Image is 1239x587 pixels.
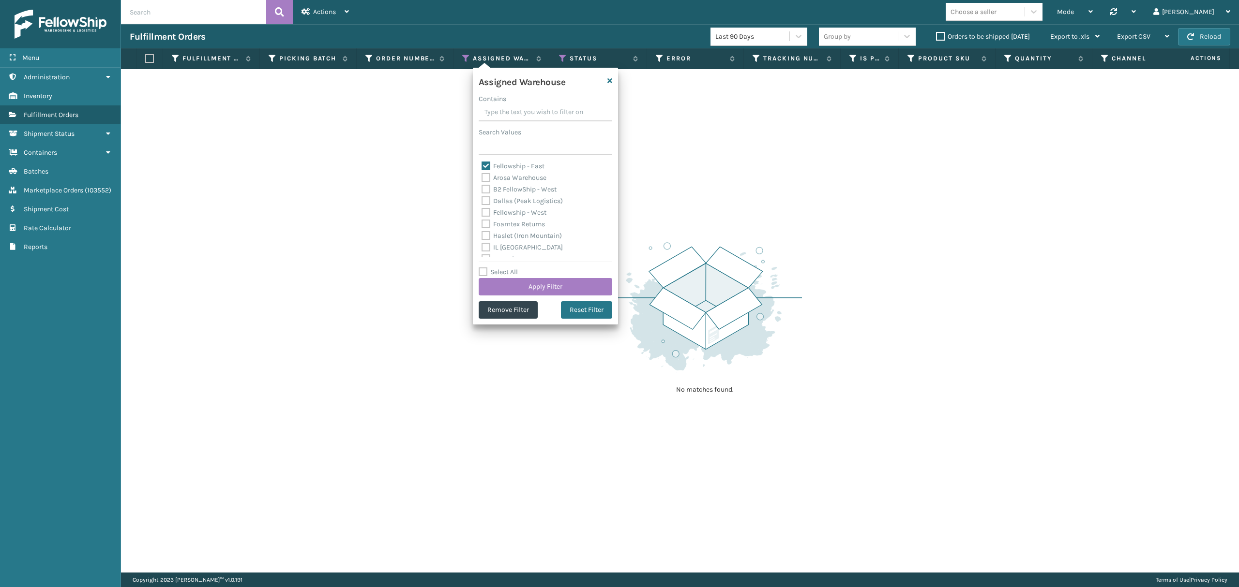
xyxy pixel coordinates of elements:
label: Picking Batch [279,54,338,63]
span: Shipment Status [24,130,75,138]
label: Haslet (Iron Mountain) [482,232,562,240]
label: IL Perris [482,255,517,263]
label: Assigned Warehouse [473,54,531,63]
span: Export to .xls [1050,32,1089,41]
div: | [1156,572,1227,587]
span: ( 103552 ) [85,186,111,194]
label: Order Number [376,54,435,63]
label: Select All [479,268,518,276]
label: Contains [479,94,506,104]
span: Mode [1057,8,1074,16]
p: Copyright 2023 [PERSON_NAME]™ v 1.0.191 [133,572,242,587]
span: Reports [24,243,47,251]
span: Batches [24,167,48,176]
button: Remove Filter [479,301,538,319]
img: logo [15,10,106,39]
span: Actions [313,8,336,16]
span: Containers [24,148,57,157]
h3: Fulfillment Orders [130,31,205,43]
input: Type the text you wish to filter on [479,104,612,121]
label: Arosa Warehouse [482,174,546,182]
button: Reset Filter [561,301,612,319]
div: Group by [824,31,851,42]
label: IL [GEOGRAPHIC_DATA] [482,243,563,251]
label: B2 FellowShip - West [482,185,557,193]
span: Shipment Cost [24,205,69,213]
label: Foamtex Returns [482,220,545,228]
label: Product SKU [918,54,977,63]
label: Error [666,54,725,63]
label: Fellowship - East [482,162,544,170]
h4: Assigned Warehouse [479,73,565,88]
div: Last 90 Days [715,31,790,42]
label: Channel [1112,54,1170,63]
span: Fulfillment Orders [24,111,78,119]
label: Search Values [479,127,521,137]
label: Fellowship - West [482,208,546,217]
span: Administration [24,73,70,81]
label: Quantity [1015,54,1073,63]
label: Fulfillment Order Id [182,54,241,63]
button: Reload [1178,28,1230,45]
span: Rate Calculator [24,224,71,232]
span: Export CSV [1117,32,1150,41]
label: Tracking Number [763,54,822,63]
label: Dallas (Peak Logistics) [482,197,563,205]
span: Inventory [24,92,52,100]
label: Status [570,54,628,63]
a: Terms of Use [1156,576,1189,583]
span: Marketplace Orders [24,186,83,194]
label: Is Prime [860,54,880,63]
a: Privacy Policy [1191,576,1227,583]
div: Choose a seller [951,7,997,17]
span: Actions [1160,50,1227,66]
span: Menu [22,54,39,62]
button: Apply Filter [479,278,612,295]
label: Orders to be shipped [DATE] [936,32,1030,41]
